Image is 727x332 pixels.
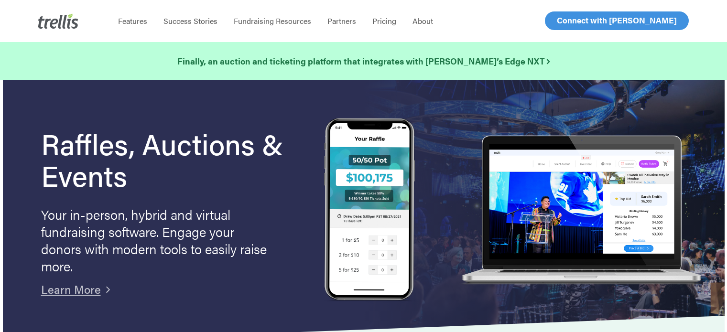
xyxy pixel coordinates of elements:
[327,15,356,26] span: Partners
[41,128,295,191] h1: Raffles, Auctions & Events
[41,281,101,297] a: Learn More
[372,15,396,26] span: Pricing
[177,54,550,68] a: Finally, an auction and ticketing platform that integrates with [PERSON_NAME]’s Edge NXT
[364,16,404,26] a: Pricing
[163,15,217,26] span: Success Stories
[545,11,689,30] a: Connect with [PERSON_NAME]
[177,55,550,67] strong: Finally, an auction and ticketing platform that integrates with [PERSON_NAME]’s Edge NXT
[38,13,78,29] img: Trellis
[557,14,677,26] span: Connect with [PERSON_NAME]
[41,205,271,274] p: Your in-person, hybrid and virtual fundraising software. Engage your donors with modern tools to ...
[404,16,441,26] a: About
[118,15,147,26] span: Features
[226,16,319,26] a: Fundraising Resources
[155,16,226,26] a: Success Stories
[457,135,705,285] img: rafflelaptop_mac_optim.png
[319,16,364,26] a: Partners
[234,15,311,26] span: Fundraising Resources
[324,118,415,303] img: Trellis Raffles, Auctions and Event Fundraising
[412,15,433,26] span: About
[110,16,155,26] a: Features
